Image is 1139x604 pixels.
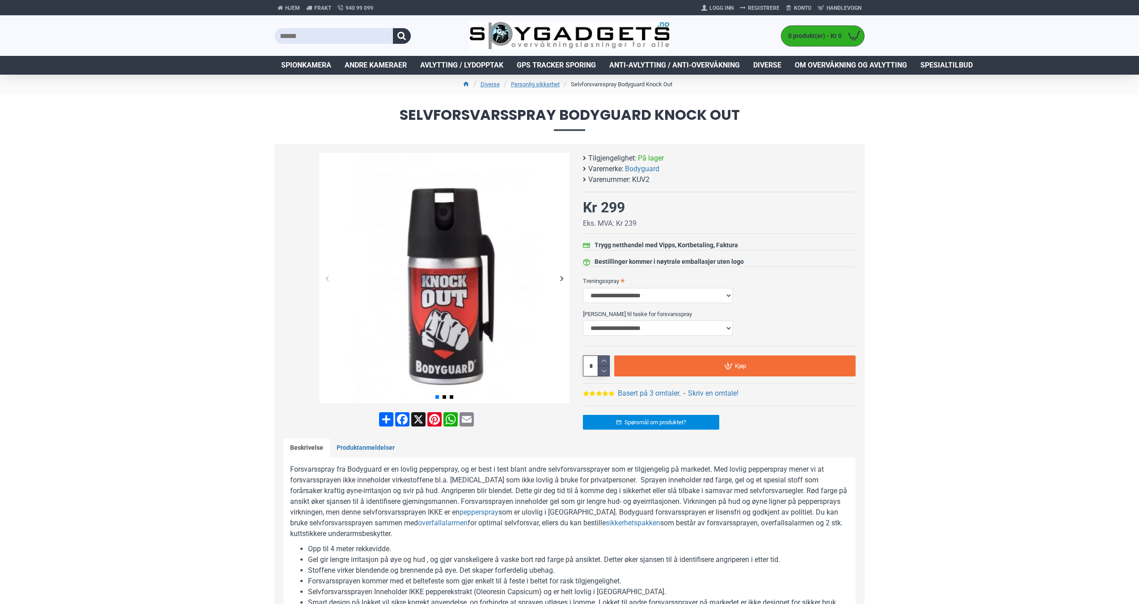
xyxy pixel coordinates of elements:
[748,4,780,12] span: Registrere
[308,544,849,554] li: Opp til 4 meter rekkevidde.
[338,56,413,75] a: Andre kameraer
[588,174,631,185] b: Varenummer:
[638,153,664,164] span: På lager
[583,307,856,321] label: [PERSON_NAME] til taske for forsvarsspray
[285,4,300,12] span: Hjem
[319,153,569,403] img: Forsvarsspray - Lovlig Pepperspray - SpyGadgets.no
[510,56,603,75] a: GPS Tracker Sporing
[345,60,407,71] span: Andre kameraer
[274,56,338,75] a: Spionkamera
[603,56,747,75] a: Anti-avlytting / Anti-overvåkning
[435,395,439,399] span: Go to slide 1
[274,108,865,131] span: Selvforsvarsspray Bodyguard Knock Out
[609,60,740,71] span: Anti-avlytting / Anti-overvåkning
[469,21,670,51] img: SpyGadgets.no
[554,270,569,286] div: Next slide
[426,412,443,427] a: Pinterest
[625,164,659,174] a: Bodyguard
[511,80,560,89] a: Personlig sikkerhet
[583,274,856,288] label: Treningsspray
[795,60,907,71] span: Om overvåkning og avlytting
[781,26,864,46] a: 0 produkt(er) - Kr 0
[346,4,373,12] span: 940 99 099
[308,587,849,597] li: Selvforsvarssprayen Inneholder IKKE pepperekstrakt (Oleoresin Capsicum) og er helt lovlig i [GEOG...
[753,60,781,71] span: Diverse
[781,31,844,41] span: 0 produkt(er) - Kr 0
[595,257,744,266] div: Bestillinger kommer i nøytrale emballasjer uten logo
[618,388,681,399] a: Basert på 3 omtaler.
[308,565,849,576] li: Stoffene virker blendende og brennende på øye. Det skaper forferdelig ubehag.
[583,197,625,218] div: Kr 299
[595,241,738,250] div: Trygg netthandel med Vipps, Kortbetaling, Faktura
[688,388,738,399] a: Skriv en omtale!
[283,439,330,457] a: Beskrivelse
[606,518,660,528] a: sikkerhetspakken
[308,576,849,587] li: Forsvarssprayen kommer med et beltefeste som gjør enkelt til å feste i beltet for rask tilgjengel...
[281,60,331,71] span: Spionkamera
[698,1,737,15] a: Logg Inn
[632,174,650,185] span: KUV2
[747,56,788,75] a: Diverse
[794,4,811,12] span: Konto
[783,1,814,15] a: Konto
[443,412,459,427] a: WhatsApp
[410,412,426,427] a: X
[460,507,498,518] a: pepperspray
[330,439,401,457] a: Produktanmeldelser
[319,270,335,286] div: Previous slide
[788,56,914,75] a: Om overvåkning og avlytting
[735,363,746,369] span: Kjøp
[308,554,849,565] li: Gel gir lengre irritasjon på øye og hud , og gjør vanskeligere å vaske bort rød farge på ansiktet...
[290,464,849,539] p: Forsvarsspray fra Bodyguard er en lovlig pepperspray, og er best i test blant andre selvforsvarss...
[920,60,973,71] span: Spesialtilbud
[420,60,503,71] span: Avlytting / Lydopptak
[737,1,783,15] a: Registrere
[683,389,685,397] b: -
[517,60,596,71] span: GPS Tracker Sporing
[418,518,468,528] a: overfallalarmen
[413,56,510,75] a: Avlytting / Lydopptak
[450,395,453,399] span: Go to slide 3
[378,412,394,427] a: Share
[814,1,865,15] a: Handlevogn
[709,4,734,12] span: Logg Inn
[914,56,979,75] a: Spesialtilbud
[443,395,446,399] span: Go to slide 2
[459,412,475,427] a: Email
[588,164,624,174] b: Varemerke:
[481,80,500,89] a: Diverse
[583,415,719,430] a: Spørsmål om produktet?
[588,153,637,164] b: Tilgjengelighet:
[314,4,331,12] span: Frakt
[394,412,410,427] a: Facebook
[827,4,861,12] span: Handlevogn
